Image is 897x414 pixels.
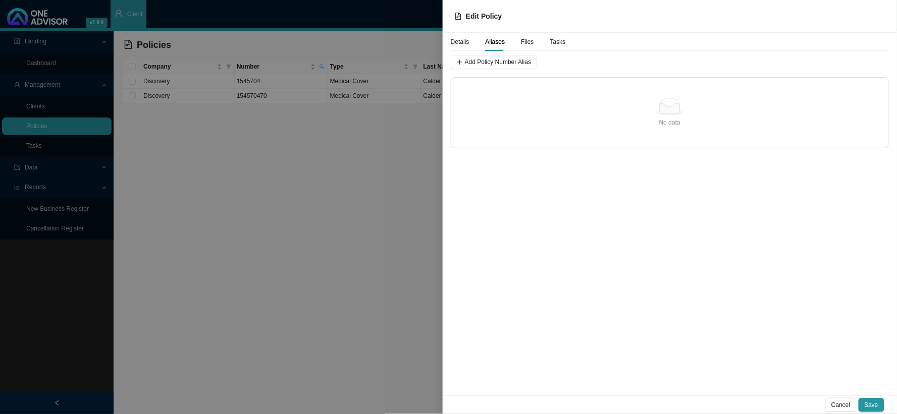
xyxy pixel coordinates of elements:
span: Add Policy Number Alias [465,57,531,67]
span: Save [865,400,878,410]
span: Tasks [550,39,566,45]
span: Aliases [486,39,505,45]
span: Details [451,39,469,45]
button: Save [859,398,884,412]
span: plus [457,59,463,65]
span: Cancel [831,400,850,410]
span: Files [521,39,534,45]
button: Add Policy Number Alias [451,55,537,69]
div: No data [457,117,882,128]
span: Edit Policy [466,12,502,20]
button: Cancel [825,398,856,412]
span: file-text [455,13,462,20]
